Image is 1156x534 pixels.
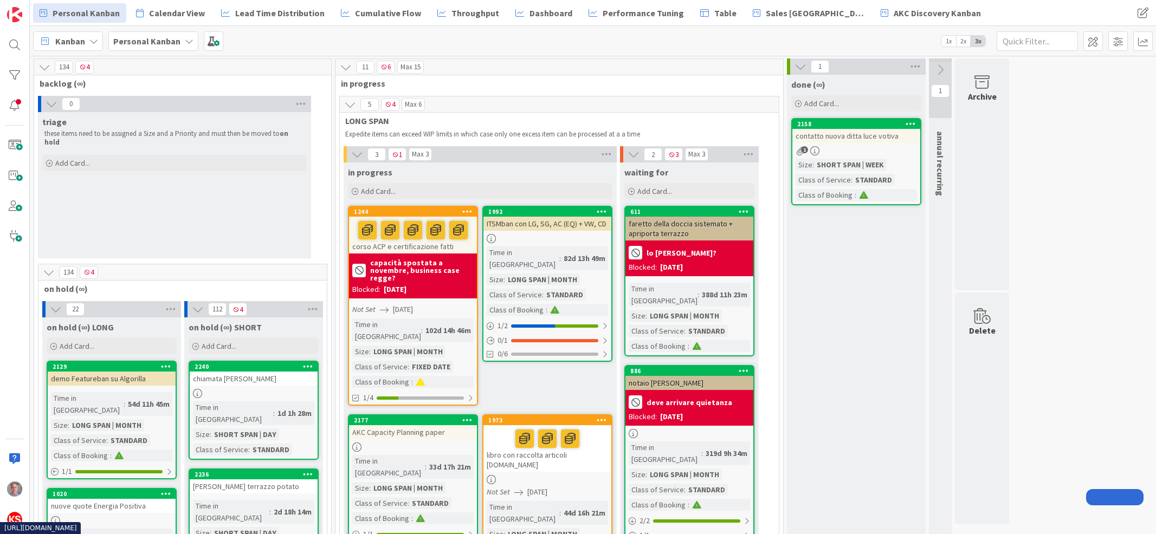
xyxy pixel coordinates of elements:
[352,482,369,494] div: Size
[559,252,561,264] span: :
[629,340,688,352] div: Class of Booking
[106,434,108,446] span: :
[273,407,275,419] span: :
[701,447,703,459] span: :
[629,468,645,480] div: Size
[647,399,732,406] b: deve arrivare quietanza
[348,206,478,406] a: 1244corso ACP e certificazione fatticapacità spostata a novembre, business case regge?Blocked:[DA...
[503,273,505,285] span: :
[48,362,176,386] div: 2129demo Featureban su Algorilla
[971,36,985,47] span: 3x
[352,376,411,388] div: Class of Booking
[483,415,611,425] div: 1973
[352,304,376,314] i: Not Set
[630,208,753,216] div: 611
[66,303,85,316] span: 22
[48,465,176,478] div: 1/1
[190,372,318,386] div: chiamata [PERSON_NAME]
[686,325,728,337] div: STANDARD
[7,7,22,22] img: Visit kanbanzone.com
[425,461,427,473] span: :
[791,79,825,90] span: done (∞)
[51,392,124,416] div: Time in [GEOGRAPHIC_DATA]
[408,361,409,373] span: :
[498,320,508,331] span: 1 / 2
[44,283,313,294] span: on hold (∞)
[766,6,864,19] span: Sales [GEOGRAPHIC_DATA]
[792,119,920,129] div: 2158
[113,36,180,47] b: Personal Kanban
[248,444,250,455] span: :
[542,289,544,301] span: :
[53,490,176,498] div: 1020
[421,324,423,336] span: :
[189,361,319,460] a: 2240chiamata [PERSON_NAME]Time in [GEOGRAPHIC_DATA]:1d 1h 28mSize:SHORT SPAN | DAYClass of Servic...
[51,434,106,446] div: Class of Service
[931,84,950,97] span: 1
[149,6,205,19] span: Calendar View
[349,425,477,439] div: AKC Capacity Planning paper
[423,324,474,336] div: 102d 14h 46m
[7,512,22,527] img: avatar
[354,416,477,424] div: 2177
[851,174,853,186] span: :
[405,102,422,107] div: Max 6
[629,499,688,511] div: Class of Booking
[53,6,120,19] span: Personal Kanban
[352,497,408,509] div: Class of Service
[894,6,981,19] span: AKC Discovery Kanban
[363,392,373,403] span: 1/4
[341,78,770,89] span: in progress
[483,207,611,231] div: 1992ITSMban con LG, SG, AC (EQ) + VW, CD
[190,479,318,493] div: [PERSON_NAME] terrazzo potato
[348,167,392,178] span: in progress
[62,97,80,110] span: 0
[59,266,78,279] span: 134
[703,447,750,459] div: 319d 9h 34m
[411,512,413,524] span: :
[371,482,445,494] div: LONG SPAN | MONTH
[195,363,318,370] div: 2240
[625,207,753,217] div: 611
[80,266,98,279] span: 4
[796,159,812,171] div: Size
[797,120,920,128] div: 2158
[487,273,503,285] div: Size
[125,398,172,410] div: 54d 11h 45m
[352,318,421,342] div: Time in [GEOGRAPHIC_DATA]
[647,468,722,480] div: LONG SPAN | MONTH
[796,174,851,186] div: Class of Service
[624,206,754,356] a: 611faretto della doccia sistemato + apriporta terrazzolo [PERSON_NAME]?Blocked:[DATE]Time in [GEO...
[51,419,68,431] div: Size
[684,484,686,496] span: :
[483,207,611,217] div: 1992
[40,78,318,89] span: backlog (∞)
[874,3,987,23] a: AKC Discovery Kanban
[969,324,996,337] div: Delete
[624,167,668,178] span: waiting for
[369,346,371,357] span: :
[625,514,753,528] div: 2/2
[189,322,262,333] span: on hold (∞) SHORT
[801,146,808,153] span: 1
[625,217,753,240] div: faretto della doccia sistemato + apriporta terrazzo
[352,455,425,479] div: Time in [GEOGRAPHIC_DATA]
[371,346,445,357] div: LONG SPAN | MONTH
[527,486,547,498] span: [DATE]
[195,471,318,478] div: 2236
[804,99,839,108] span: Add Card...
[483,334,611,347] div: 0/1
[409,361,453,373] div: FIXED DATE
[235,6,325,19] span: Lead Time Distribution
[48,489,176,499] div: 1020
[412,152,429,157] div: Max 3
[487,501,559,525] div: Time in [GEOGRAPHIC_DATA]
[193,444,248,455] div: Class of Service
[792,129,920,143] div: contatto nuova ditta luce votiva
[349,415,477,439] div: 2177AKC Capacity Planning paper
[75,61,94,74] span: 4
[630,367,753,375] div: 886
[660,411,683,422] div: [DATE]
[369,482,371,494] span: :
[349,207,477,253] div: 1244corso ACP e certificazione fatti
